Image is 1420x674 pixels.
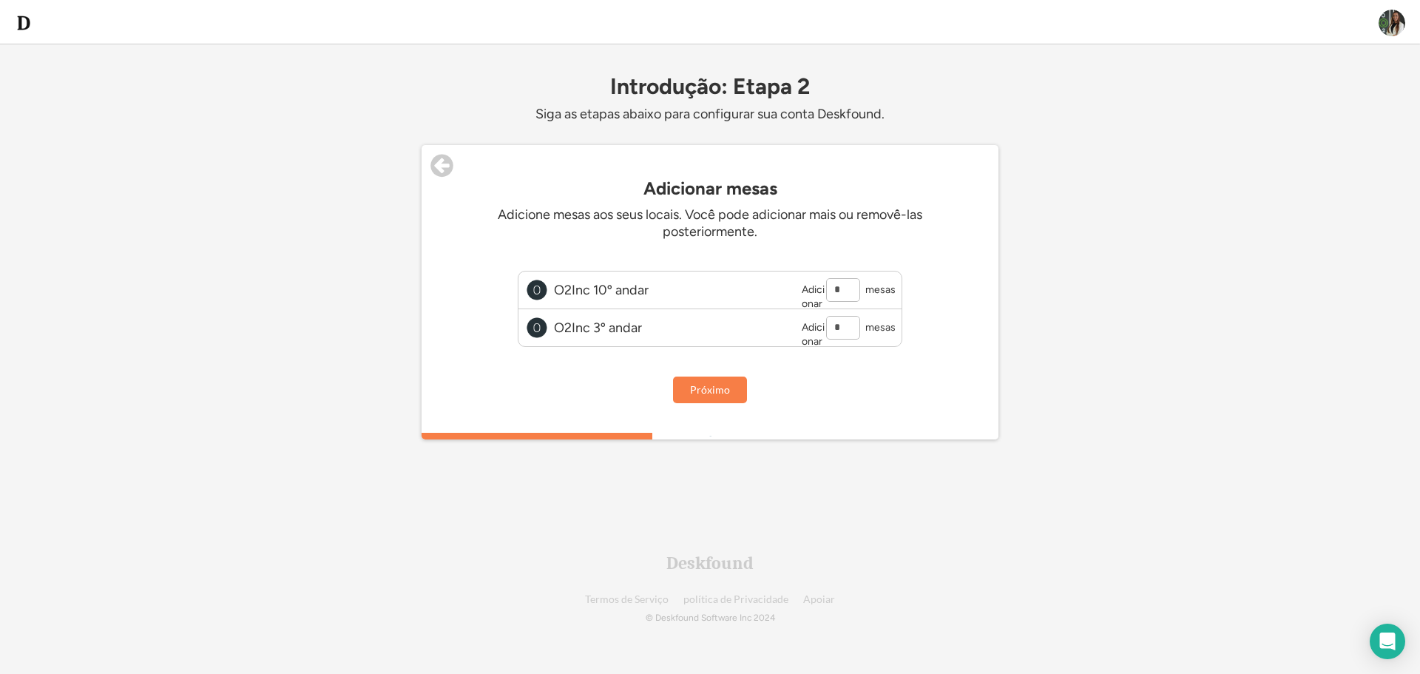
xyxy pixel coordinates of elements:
[646,613,775,623] font: © Deskfound Software Inc 2024
[1379,10,1405,36] img: ACg8ocIrepS6Ug9w1qGLnEmm-5KyefnSyaNPAKuVeJjLXMH5KyXX4Q8=s96-c
[865,321,896,334] font: mesas
[802,283,825,311] font: Adicionar
[554,282,649,298] font: O2Inc 10º andar
[690,383,730,396] font: Próximo
[865,283,896,296] font: mesas
[683,594,788,605] a: política de Privacidade
[535,106,885,122] font: Siga as etapas abaixo para configurar sua conta Deskfound.
[498,206,925,240] font: Adicione mesas aos seus locais. Você pode adicionar mais ou removê-las posteriormente.
[585,594,669,605] a: Termos de Serviço
[803,594,835,605] a: Apoiar
[585,593,669,605] font: Termos de Serviço
[1370,624,1405,659] div: Abra o Intercom Messenger
[803,593,835,605] font: Apoiar
[683,593,788,605] font: política de Privacidade
[15,14,33,32] img: d-whitebg.png
[610,73,810,100] font: Introdução: Etapa 2
[802,321,825,348] font: Adicionar
[643,178,777,199] font: Adicionar mesas
[673,377,747,403] button: Próximo
[554,320,642,336] font: O2Inc 3º andar
[666,553,754,573] font: Deskfound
